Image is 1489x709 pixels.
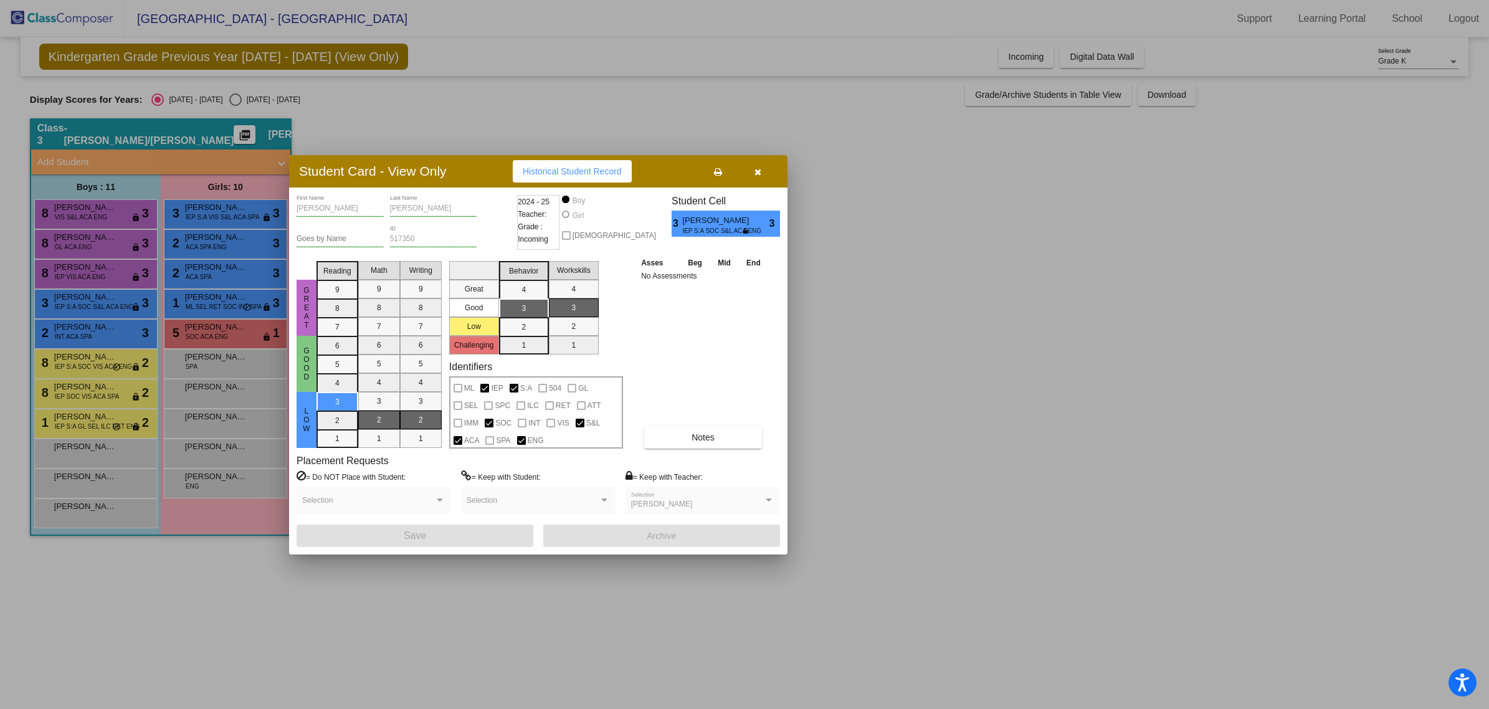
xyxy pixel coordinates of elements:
[496,433,510,448] span: SPA
[464,381,475,396] span: ML
[523,166,622,176] span: Historical Student Record
[518,196,549,208] span: 2024 - 25
[692,432,715,442] span: Notes
[588,398,601,413] span: ATT
[513,160,632,183] button: Historical Student Record
[556,398,571,413] span: RET
[461,470,541,483] label: = Keep with Student:
[518,221,559,245] span: Grade : Incoming
[769,216,780,231] span: 3
[710,256,738,270] th: Mid
[495,416,511,431] span: SOC
[549,381,561,396] span: 504
[301,346,312,381] span: Good
[647,531,677,541] span: Archive
[572,210,584,221] div: Girl
[449,361,492,373] label: Identifiers
[299,163,447,179] h3: Student Card - View Only
[464,416,478,431] span: IMM
[528,433,544,448] span: ENG
[738,256,768,270] th: End
[464,433,480,448] span: ACA
[682,214,751,227] span: [PERSON_NAME]
[638,270,769,282] td: No Assessments
[626,470,703,483] label: = Keep with Teacher:
[543,525,780,547] button: Archive
[297,525,533,547] button: Save
[572,195,586,206] div: Boy
[638,256,680,270] th: Asses
[680,256,710,270] th: Beg
[672,195,780,207] h3: Student Cell
[557,416,569,431] span: VIS
[491,381,503,396] span: IEP
[644,426,762,449] button: Notes
[682,226,743,236] span: IEP S:A SOC S&L ACA ENG
[672,216,682,231] span: 3
[297,235,384,244] input: goes by name
[631,500,693,508] span: [PERSON_NAME]
[390,235,477,244] input: Enter ID
[495,398,510,413] span: SPC
[464,398,478,413] span: SEL
[301,286,312,330] span: Great
[518,208,546,221] span: Teacher:
[586,416,601,431] span: S&L
[301,407,312,433] span: Low
[297,470,406,483] label: = Do NOT Place with Student:
[527,398,539,413] span: ILC
[520,381,532,396] span: S:A
[573,228,656,243] span: [DEMOGRAPHIC_DATA]
[528,416,540,431] span: INT
[297,455,389,467] label: Placement Requests
[404,530,426,541] span: Save
[578,381,588,396] span: GL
